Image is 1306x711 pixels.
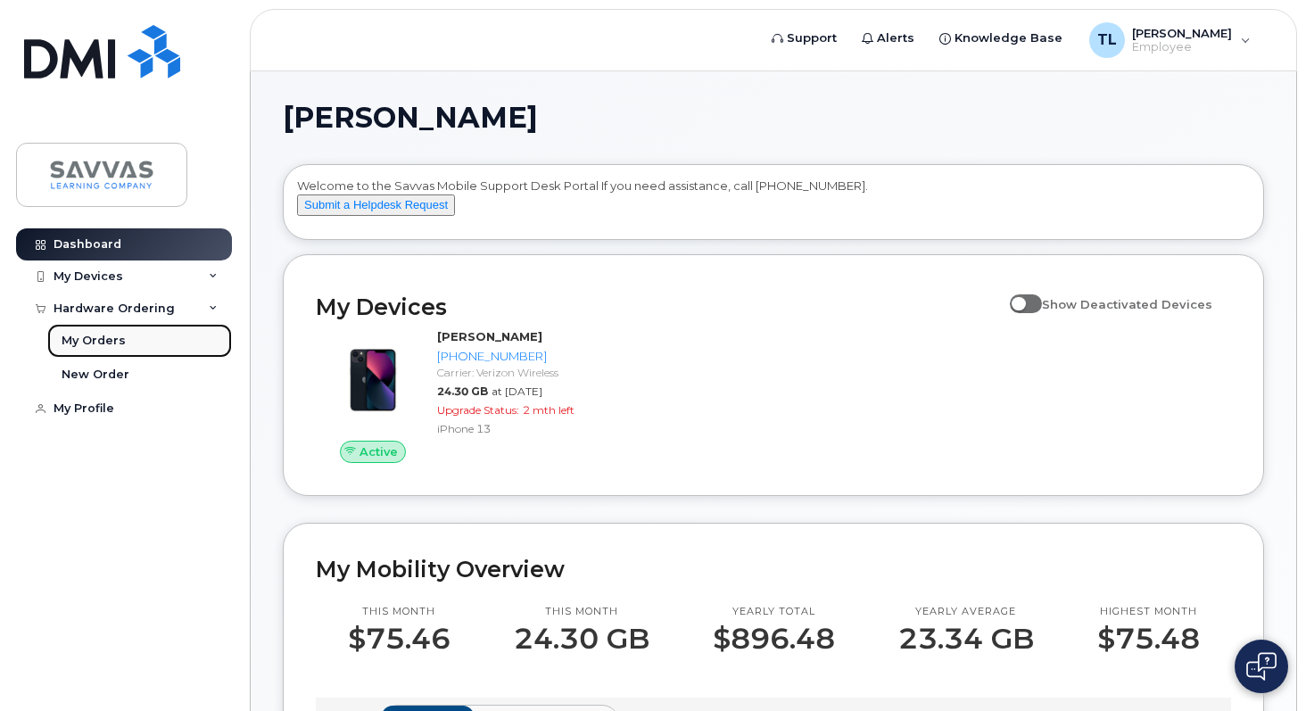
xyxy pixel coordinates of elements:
button: Submit a Helpdesk Request [297,194,455,217]
span: Upgrade Status: [437,403,519,417]
img: Open chat [1246,652,1277,681]
h2: My Mobility Overview [316,556,1231,583]
p: Yearly total [713,605,835,619]
span: at [DATE] [492,384,542,398]
p: $75.48 [1097,623,1200,655]
img: image20231002-3703462-1ig824h.jpeg [330,337,416,423]
a: Submit a Helpdesk Request [297,197,455,211]
div: iPhone 13 [437,421,599,436]
p: This month [348,605,450,619]
div: [PHONE_NUMBER] [437,348,599,365]
span: [PERSON_NAME] [283,104,538,131]
p: $75.46 [348,623,450,655]
p: $896.48 [713,623,835,655]
h2: My Devices [316,293,1001,320]
div: Welcome to the Savvas Mobile Support Desk Portal If you need assistance, call [PHONE_NUMBER]. [297,178,1250,233]
span: 2 mth left [523,403,574,417]
a: Active[PERSON_NAME][PHONE_NUMBER]Carrier: Verizon Wireless24.30 GBat [DATE]Upgrade Status:2 mth l... [316,328,607,464]
span: Show Deactivated Devices [1042,297,1212,311]
span: 24.30 GB [437,384,488,398]
span: Active [360,443,398,460]
p: 24.30 GB [514,623,649,655]
p: 23.34 GB [898,623,1034,655]
div: Carrier: Verizon Wireless [437,365,599,380]
p: Highest month [1097,605,1200,619]
p: This month [514,605,649,619]
input: Show Deactivated Devices [1010,287,1024,302]
p: Yearly average [898,605,1034,619]
strong: [PERSON_NAME] [437,329,542,343]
